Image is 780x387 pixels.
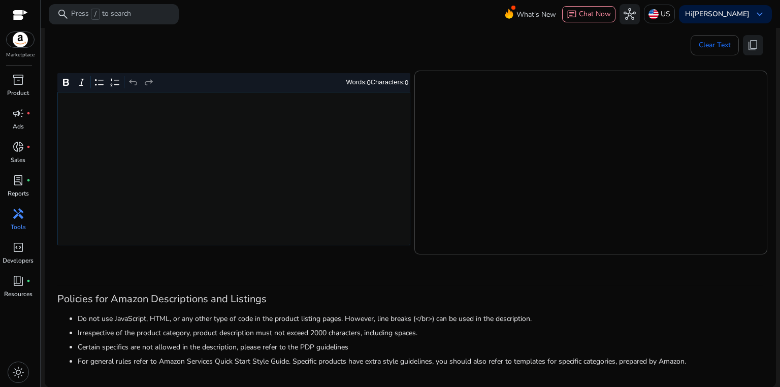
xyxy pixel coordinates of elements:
span: handyman [12,208,24,220]
p: Reports [8,189,29,198]
span: keyboard_arrow_down [754,8,766,20]
span: lab_profile [12,174,24,186]
img: amazon.svg [7,32,34,47]
div: Editor toolbar [57,73,410,92]
p: Hi [685,11,750,18]
span: Chat Now [579,9,611,19]
button: hub [620,4,640,24]
li: Do not use JavaScript, HTML, or any other type of code in the product listing pages. However, lin... [78,313,763,324]
span: chat [567,10,577,20]
div: Rich Text Editor. Editing area: main. Press Alt+0 for help. [57,92,410,245]
p: Marketplace [6,51,35,59]
p: Developers [3,256,34,265]
span: fiber_manual_record [26,178,30,182]
button: Clear Text [691,35,739,55]
p: Sales [11,155,25,165]
li: For general rules refer to Amazon Services Quick Start Style Guide. Specific products have extra ... [78,356,763,367]
p: Press to search [71,9,131,20]
span: code_blocks [12,241,24,253]
span: search [57,8,69,20]
label: 0 [405,79,408,86]
p: US [661,5,670,23]
span: hub [624,8,636,20]
li: Certain specifics are not allowed in the description, please refer to the PDP guidelines [78,342,763,352]
span: campaign [12,107,24,119]
span: light_mode [12,366,24,378]
button: chatChat Now [562,6,615,22]
p: Tools [11,222,26,232]
li: Irrespective of the product category, product description must not exceed 2000 characters, includ... [78,328,763,338]
b: [PERSON_NAME] [692,9,750,19]
span: book_4 [12,275,24,287]
span: inventory_2 [12,74,24,86]
img: us.svg [648,9,659,19]
span: Clear Text [699,35,731,55]
div: Words: Characters: [346,76,409,89]
span: donut_small [12,141,24,153]
span: fiber_manual_record [26,279,30,283]
span: fiber_manual_record [26,111,30,115]
p: Resources [4,289,32,299]
h3: Policies for Amazon Descriptions and Listings [57,293,763,305]
span: / [91,9,100,20]
p: Product [7,88,29,98]
span: What's New [516,6,556,23]
p: Ads [13,122,24,131]
label: 0 [367,79,370,86]
span: fiber_manual_record [26,145,30,149]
